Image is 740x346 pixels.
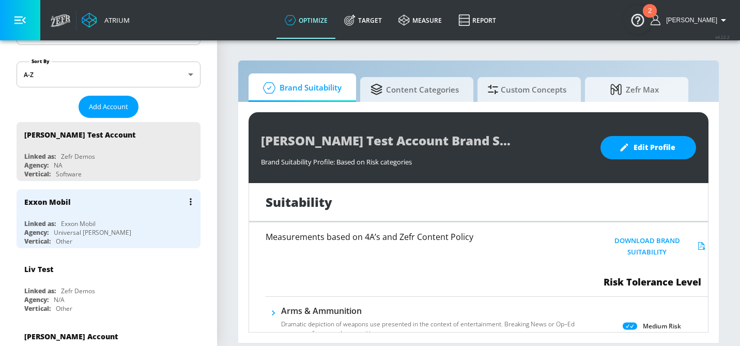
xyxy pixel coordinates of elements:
a: Atrium [82,12,130,28]
span: Risk Tolerance Level [604,276,701,288]
div: Linked as: [24,219,56,228]
label: Sort By [29,58,52,65]
div: NA [54,161,63,170]
span: Custom Concepts [488,77,566,102]
div: Exxon Mobil [24,197,71,207]
div: Zefr Demos [61,287,95,295]
a: Report [450,2,504,39]
a: optimize [276,2,336,39]
span: Add Account [89,101,128,113]
span: Edit Profile [621,141,675,154]
div: Exxon MobilLinked as:Exxon MobilAgency:Universal [PERSON_NAME]Vertical:Other [17,189,201,248]
div: Vertical: [24,170,51,178]
a: Target [336,2,390,39]
div: Zefr Demos [61,152,95,161]
a: measure [390,2,450,39]
div: N/A [54,295,65,304]
span: login as: sharon.kwong@zefr.com [662,17,717,24]
div: Exxon Mobil [61,219,96,228]
button: Add Account [79,96,138,118]
span: Content Categories [371,77,459,102]
p: Medium Risk [643,321,681,332]
div: Liv TestLinked as:Zefr DemosAgency:N/AVertical:Other [17,257,201,315]
div: Arms & AmmunitionDramatic depiction of weapons use presented in the context of entertainment. Bre... [281,305,582,344]
button: [PERSON_NAME] [651,14,730,26]
div: Agency: [24,161,49,170]
span: v 4.22.2 [715,34,730,40]
span: Brand Suitability [259,76,342,100]
div: Liv Test [24,264,53,274]
div: Agency: [24,228,49,237]
div: Agency: [24,295,49,304]
div: 2 [648,11,652,24]
div: [PERSON_NAME] Test Account [24,130,135,140]
h6: Arms & Ammunition [281,305,582,317]
div: Other [56,237,72,246]
div: Vertical: [24,237,51,246]
div: [PERSON_NAME] Account [24,332,118,341]
h1: Suitability [266,193,332,210]
div: [PERSON_NAME] Test AccountLinked as:Zefr DemosAgency:NAVertical:Software [17,122,201,181]
button: Edit Profile [600,136,696,159]
h6: Measurements based on 4A’s and Zefr Content Policy [266,233,561,241]
div: Software [56,170,82,178]
div: Other [56,304,72,313]
button: Open Resource Center, 2 new notifications [623,5,652,34]
div: Universal [PERSON_NAME] [54,228,131,237]
div: A-Z [17,62,201,87]
div: Brand Suitability Profile: Based on Risk categories [261,152,590,167]
span: Zefr Max [595,77,674,102]
div: Atrium [100,16,130,25]
div: Linked as: [24,152,56,161]
button: Download Brand Suitability [597,233,708,261]
div: Linked as: [24,287,56,295]
div: Vertical: [24,304,51,313]
p: Dramatic depiction of weapons use presented in the context of entertainment. Breaking News or Op–... [281,320,582,338]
